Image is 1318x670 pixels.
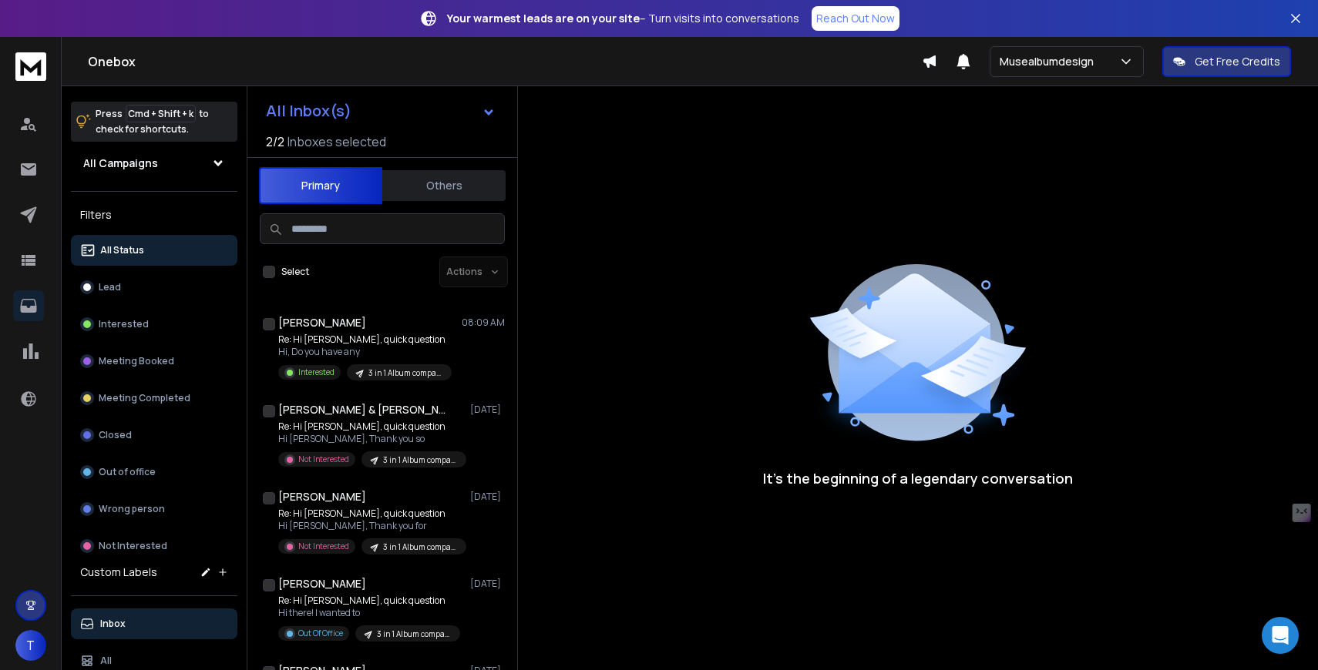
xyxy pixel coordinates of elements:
button: Interested [71,309,237,340]
p: Closed [99,429,132,441]
p: All Status [100,244,144,256]
h3: Inboxes selected [287,132,386,151]
button: Wrong person [71,494,237,524]
button: Lead [71,272,237,303]
p: Hi, Do you have any [278,346,452,358]
button: Primary [259,167,382,204]
h1: All Campaigns [83,156,158,171]
span: 2 / 2 [266,132,284,151]
p: Inbox [100,618,126,630]
p: Hi there! I wanted to [278,607,460,619]
p: 3 in 1 Album company [368,367,442,379]
div: Open Intercom Messenger [1262,617,1299,654]
p: Re: Hi [PERSON_NAME], quick question [278,595,460,607]
p: 3 in 1 Album company [383,541,457,553]
p: 3 in 1 Album company [383,454,457,466]
h1: [PERSON_NAME] & [PERSON_NAME] [278,402,448,417]
button: Get Free Credits [1162,46,1291,77]
p: All [100,655,112,667]
button: All Status [71,235,237,266]
p: Interested [99,318,149,330]
p: Re: Hi [PERSON_NAME], quick question [278,508,463,520]
p: It’s the beginning of a legendary conversation [763,467,1073,489]
button: All Campaigns [71,148,237,179]
button: Closed [71,420,237,451]
p: Not Interested [99,540,167,552]
h3: Custom Labels [80,564,157,580]
button: T [15,630,46,661]
p: Not Interested [298,541,349,552]
h1: [PERSON_NAME] [278,315,366,330]
button: Inbox [71,608,237,639]
button: Meeting Completed [71,383,237,414]
button: All Inbox(s) [254,95,508,126]
p: Out of office [99,466,156,478]
button: Out of office [71,457,237,487]
button: Not Interested [71,531,237,561]
span: Cmd + Shift + k [126,105,196,122]
button: Meeting Booked [71,346,237,377]
p: [DATE] [470,404,505,416]
p: [DATE] [470,578,505,590]
h1: [PERSON_NAME] [278,576,366,591]
p: Wrong person [99,503,165,515]
p: Meeting Completed [99,392,190,404]
p: Get Free Credits [1195,54,1280,69]
strong: Your warmest leads are on your site [447,11,640,25]
h1: All Inbox(s) [266,103,351,119]
h1: Onebox [88,52,922,71]
a: Reach Out Now [812,6,899,31]
p: Lead [99,281,121,293]
p: 3 in 1 Album company [377,628,451,640]
p: Interested [298,367,335,378]
h1: [PERSON_NAME] [278,489,366,504]
p: – Turn visits into conversations [447,11,799,26]
p: Press to check for shortcuts. [96,106,209,137]
p: Musealbumdesign [1000,54,1100,69]
p: Re: Hi [PERSON_NAME], quick question [278,333,452,346]
p: Re: Hi [PERSON_NAME], quick question [278,420,463,433]
p: Out Of Office [298,628,343,639]
p: 08:09 AM [462,317,505,329]
p: Not Interested [298,454,349,465]
p: [DATE] [470,491,505,503]
label: Select [281,266,309,278]
p: Hi [PERSON_NAME], Thank you for [278,520,463,532]
img: logo [15,52,46,81]
h3: Filters [71,204,237,226]
p: Reach Out Now [816,11,895,26]
p: Meeting Booked [99,355,174,367]
p: Hi [PERSON_NAME], Thank you so [278,433,463,445]
button: Others [382,169,506,203]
